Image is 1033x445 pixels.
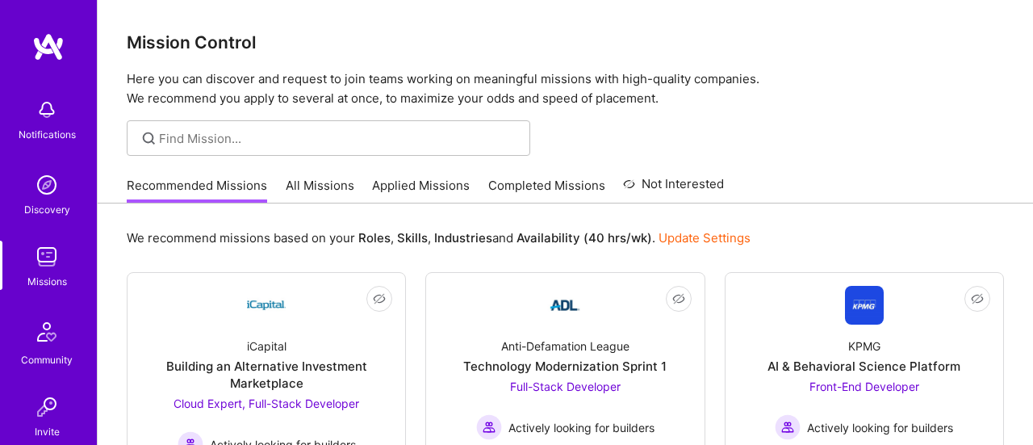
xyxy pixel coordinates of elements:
[358,230,391,246] b: Roles
[546,286,584,325] img: Company Logo
[672,292,685,305] i: icon EyeClosed
[27,273,67,290] div: Missions
[510,380,621,393] span: Full-Stack Developer
[140,358,392,392] div: Building an Alternative Investment Marketplace
[501,338,629,355] div: Anti-Defamation League
[32,32,65,61] img: logo
[373,292,386,305] i: icon EyeClosed
[463,358,667,375] div: Technology Modernization Sprint 1
[971,292,984,305] i: icon EyeClosed
[31,241,63,273] img: teamwork
[159,130,518,147] input: Find Mission...
[659,230,751,246] a: Update Settings
[767,358,960,375] div: AI & Behavioral Science Platform
[397,230,428,246] b: Skills
[127,69,1004,108] p: Here you can discover and request to join teams working on meaningful missions with high-quality ...
[140,129,158,148] i: icon SearchGrey
[127,229,751,246] p: We recommend missions based on your , , and .
[623,174,724,204] a: Not Interested
[516,230,652,246] b: Availability (40 hrs/wk)
[247,338,286,355] div: iCapital
[434,230,492,246] b: Industries
[127,32,1004,52] h3: Mission Control
[488,177,605,204] a: Completed Missions
[845,286,884,325] img: Company Logo
[775,414,801,440] img: Actively looking for builders
[476,414,502,440] img: Actively looking for builders
[27,313,66,351] img: Community
[127,177,267,204] a: Recommended Missions
[439,286,691,443] a: Company LogoAnti-Defamation LeagueTechnology Modernization Sprint 1Full-Stack Developer Actively ...
[508,419,655,436] span: Actively looking for builders
[31,391,63,423] img: Invite
[807,419,953,436] span: Actively looking for builders
[31,169,63,201] img: discovery
[286,177,354,204] a: All Missions
[809,380,919,393] span: Front-End Developer
[372,177,470,204] a: Applied Missions
[35,423,60,440] div: Invite
[21,351,73,368] div: Community
[24,201,70,218] div: Discovery
[247,286,286,325] img: Company Logo
[848,338,880,355] div: KPMG
[174,397,359,410] span: Cloud Expert, Full-Stack Developer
